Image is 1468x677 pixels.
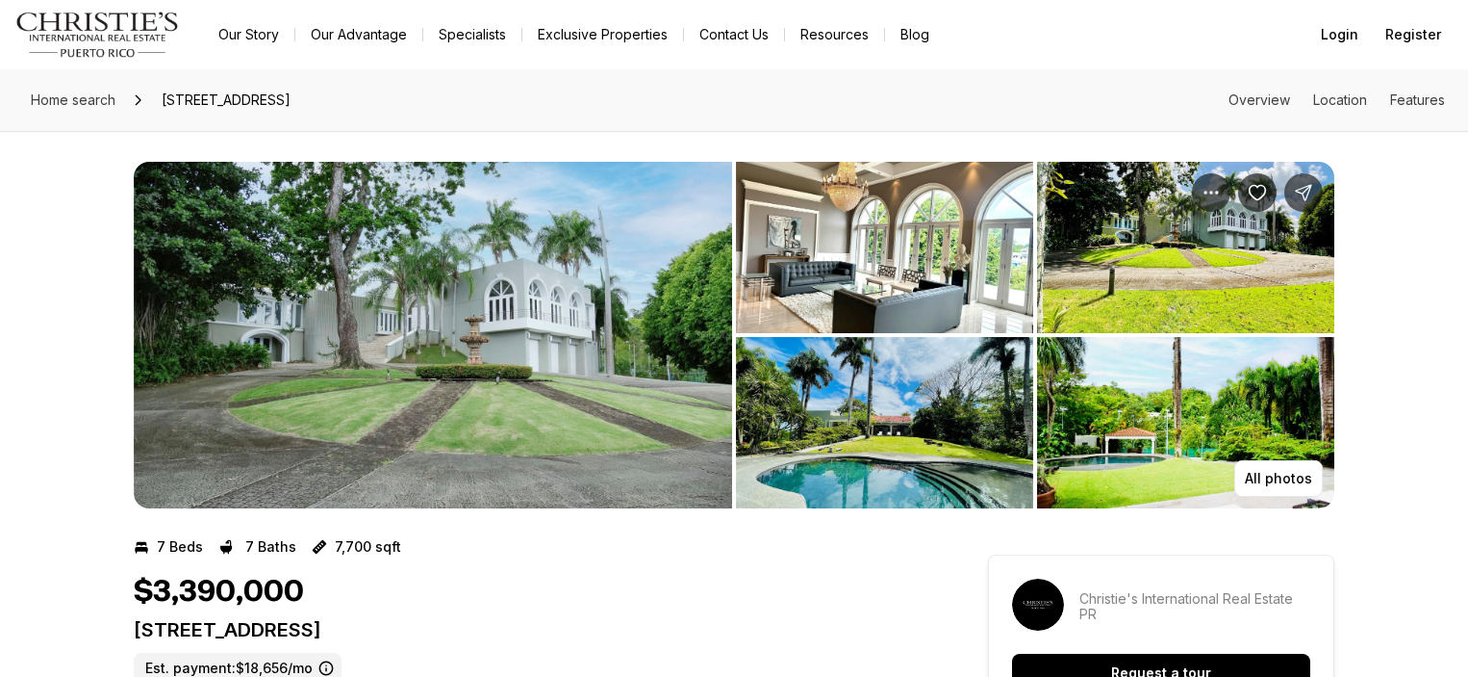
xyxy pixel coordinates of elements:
[1284,173,1323,212] button: Share Property: 504 TINTILLO HILLS ESTATES RD
[23,85,123,116] a: Home search
[134,162,1334,508] div: Listing Photos
[1309,15,1370,54] button: Login
[522,21,683,48] a: Exclusive Properties
[1228,91,1290,108] a: Skip to: Overview
[1037,162,1334,333] button: View image gallery
[154,85,298,116] span: [STREET_ADDRESS]
[736,337,1033,508] button: View image gallery
[245,539,296,555] p: 7 Baths
[1313,91,1367,108] a: Skip to: Location
[295,21,422,48] a: Our Advantage
[1374,15,1453,54] button: Register
[785,21,884,48] a: Resources
[1079,591,1310,622] p: Christie's International Real Estate PR
[134,618,919,641] p: [STREET_ADDRESS]
[335,539,401,555] p: 7,700 sqft
[203,21,294,48] a: Our Story
[1192,173,1230,212] button: Property options
[1234,460,1323,497] button: All photos
[1385,27,1441,42] span: Register
[134,162,732,508] li: 1 of 8
[134,162,732,508] button: View image gallery
[157,539,203,555] p: 7 Beds
[1037,337,1334,508] button: View image gallery
[423,21,521,48] a: Specialists
[1390,91,1445,108] a: Skip to: Features
[1245,471,1312,486] p: All photos
[885,21,945,48] a: Blog
[1321,27,1358,42] span: Login
[218,532,296,562] button: 7 Baths
[736,162,1334,508] li: 2 of 8
[684,21,784,48] button: Contact Us
[1228,92,1445,108] nav: Page section menu
[1238,173,1277,212] button: Save Property: 504 TINTILLO HILLS ESTATES RD
[31,91,115,108] span: Home search
[134,574,304,611] h1: $3,390,000
[736,162,1033,333] button: View image gallery
[15,12,180,58] img: logo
